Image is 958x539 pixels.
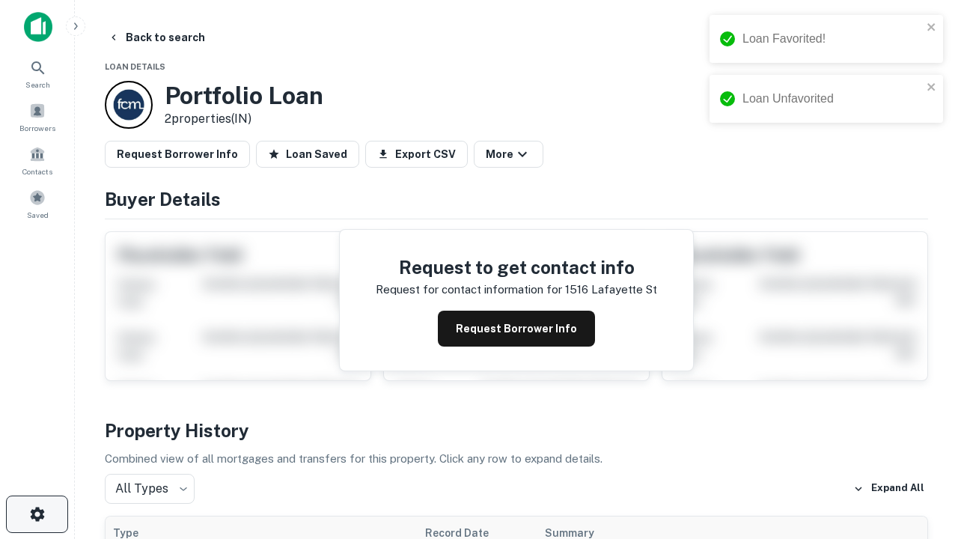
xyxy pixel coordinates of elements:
div: Loan Unfavorited [742,90,922,108]
h4: Buyer Details [105,186,928,213]
span: Saved [27,209,49,221]
button: close [927,21,937,35]
button: Loan Saved [256,141,359,168]
p: Request for contact information for [376,281,562,299]
p: 2 properties (IN) [165,110,323,128]
p: 1516 lafayette st [565,281,657,299]
a: Borrowers [4,97,70,137]
span: Search [25,79,50,91]
h3: Portfolio Loan [165,82,323,110]
a: Search [4,53,70,94]
span: Borrowers [19,122,55,134]
button: Request Borrower Info [438,311,595,347]
p: Combined view of all mortgages and transfers for this property. Click any row to expand details. [105,450,928,468]
h4: Request to get contact info [376,254,657,281]
button: Back to search [102,24,211,51]
span: Loan Details [105,62,165,71]
a: Contacts [4,140,70,180]
div: All Types [105,474,195,504]
button: More [474,141,543,168]
button: Request Borrower Info [105,141,250,168]
a: Saved [4,183,70,224]
button: close [927,81,937,95]
h4: Property History [105,417,928,444]
span: Contacts [22,165,52,177]
button: Expand All [849,478,928,500]
img: capitalize-icon.png [24,12,52,42]
iframe: Chat Widget [883,371,958,443]
button: Export CSV [365,141,468,168]
div: Loan Favorited! [742,30,922,48]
